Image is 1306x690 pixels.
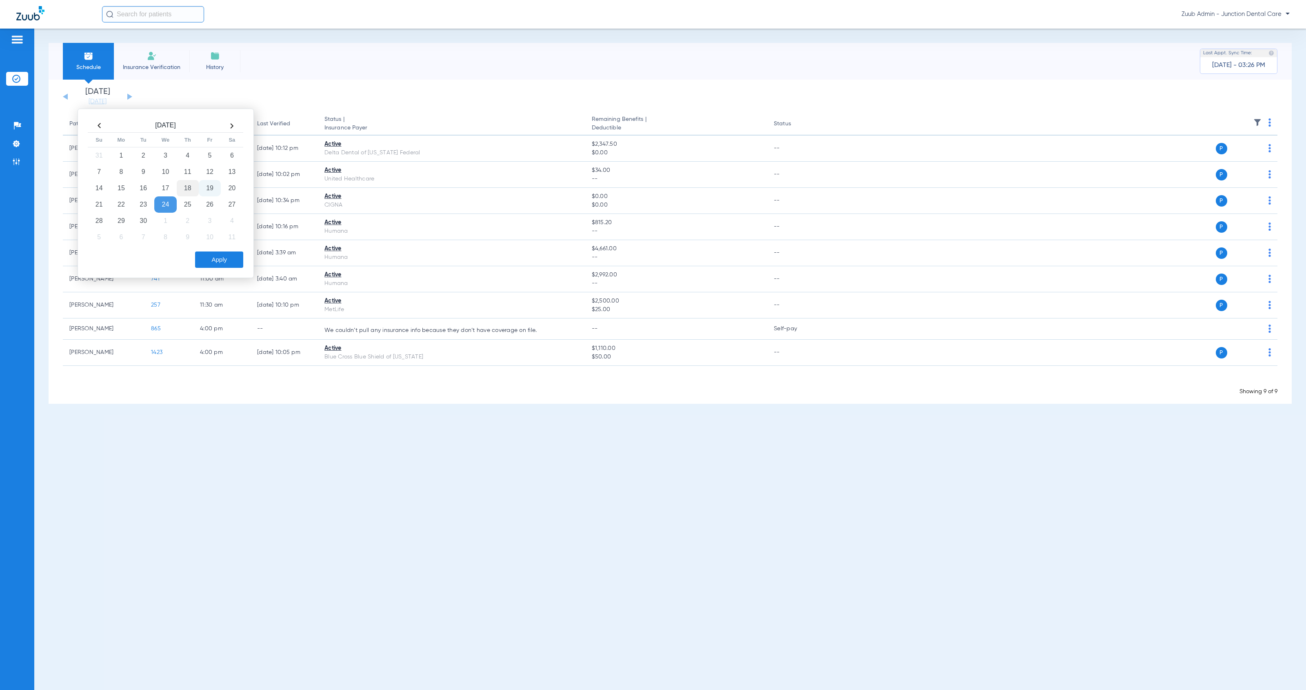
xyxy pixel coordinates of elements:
div: Active [324,192,579,201]
td: 11:30 AM [193,292,251,318]
td: -- [767,188,822,214]
button: Apply [195,252,243,268]
span: 865 [151,326,161,332]
span: Schedule [69,63,108,71]
td: -- [767,240,822,266]
span: P [1216,195,1227,207]
td: [PERSON_NAME] [63,292,144,318]
div: United Healthcare [324,175,579,183]
span: P [1216,247,1227,259]
img: group-dot-blue.svg [1268,275,1271,283]
th: Status [767,113,822,136]
span: Insurance Verification [120,63,183,71]
td: [DATE] 10:16 PM [251,214,318,240]
img: hamburger-icon [11,35,24,45]
div: Humana [324,279,579,288]
span: $34.00 [592,166,761,175]
td: [DATE] 10:02 PM [251,162,318,188]
td: [DATE] 10:12 PM [251,136,318,162]
img: group-dot-blue.svg [1268,118,1271,127]
td: -- [767,292,822,318]
img: Manual Insurance Verification [147,51,157,61]
span: $0.00 [592,201,761,209]
div: Patient Name [69,120,105,128]
div: MetLife [324,305,579,314]
span: -- [592,279,761,288]
span: 741 [151,276,160,282]
span: P [1216,221,1227,233]
td: 4:00 PM [193,340,251,366]
span: Deductible [592,124,761,132]
div: Active [324,218,579,227]
td: [DATE] 3:40 AM [251,266,318,292]
span: $2,347.50 [592,140,761,149]
td: -- [251,318,318,340]
span: Zuub Admin - Junction Dental Care [1182,10,1290,18]
td: [DATE] 10:34 PM [251,188,318,214]
span: $4,661.00 [592,245,761,253]
img: group-dot-blue.svg [1268,170,1271,178]
span: Insurance Payer [324,124,579,132]
div: Last Verified [257,120,311,128]
p: We couldn’t pull any insurance info because they don’t have coverage on file. [324,327,579,333]
span: P [1216,169,1227,180]
div: Delta Dental of [US_STATE] Federal [324,149,579,157]
td: 4:00 PM [193,318,251,340]
div: CIGNA [324,201,579,209]
span: $815.20 [592,218,761,227]
span: $0.00 [592,149,761,157]
span: $50.00 [592,353,761,361]
span: 1423 [151,349,162,355]
th: [DATE] [110,119,221,133]
td: Self-pay [767,318,822,340]
img: group-dot-blue.svg [1268,223,1271,231]
th: Remaining Benefits | [585,113,767,136]
span: P [1216,300,1227,311]
img: filter.svg [1253,118,1262,127]
div: Active [324,271,579,279]
td: -- [767,340,822,366]
div: Humana [324,227,579,236]
img: group-dot-blue.svg [1268,144,1271,152]
input: Search for patients [102,6,204,22]
img: last sync help info [1268,50,1274,56]
span: -- [592,326,598,332]
span: P [1216,274,1227,285]
td: -- [767,136,822,162]
span: $25.00 [592,305,761,314]
td: -- [767,266,822,292]
img: group-dot-blue.svg [1268,301,1271,309]
img: group-dot-blue.svg [1268,348,1271,356]
span: Showing 9 of 9 [1239,389,1277,394]
span: $2,500.00 [592,297,761,305]
td: [PERSON_NAME] [63,318,144,340]
img: Search Icon [106,11,113,18]
div: Last Verified [257,120,290,128]
span: Last Appt. Sync Time: [1203,49,1252,57]
span: -- [592,175,761,183]
div: Blue Cross Blue Shield of [US_STATE] [324,353,579,361]
td: [PERSON_NAME] [63,266,144,292]
div: Patient Name [69,120,138,128]
td: [DATE] 10:10 PM [251,292,318,318]
td: -- [767,214,822,240]
div: Active [324,166,579,175]
div: Humana [324,253,579,262]
span: -- [592,253,761,262]
img: Zuub Logo [16,6,44,20]
span: 257 [151,302,160,308]
span: $1,110.00 [592,344,761,353]
td: [PERSON_NAME] [63,340,144,366]
span: -- [592,227,761,236]
img: group-dot-blue.svg [1268,325,1271,333]
span: History [195,63,234,71]
span: P [1216,347,1227,358]
a: [DATE] [73,98,122,106]
div: Active [324,297,579,305]
td: [DATE] 3:39 AM [251,240,318,266]
span: $0.00 [592,192,761,201]
span: [DATE] - 03:26 PM [1212,61,1265,69]
span: P [1216,143,1227,154]
img: group-dot-blue.svg [1268,196,1271,205]
span: $2,992.00 [592,271,761,279]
